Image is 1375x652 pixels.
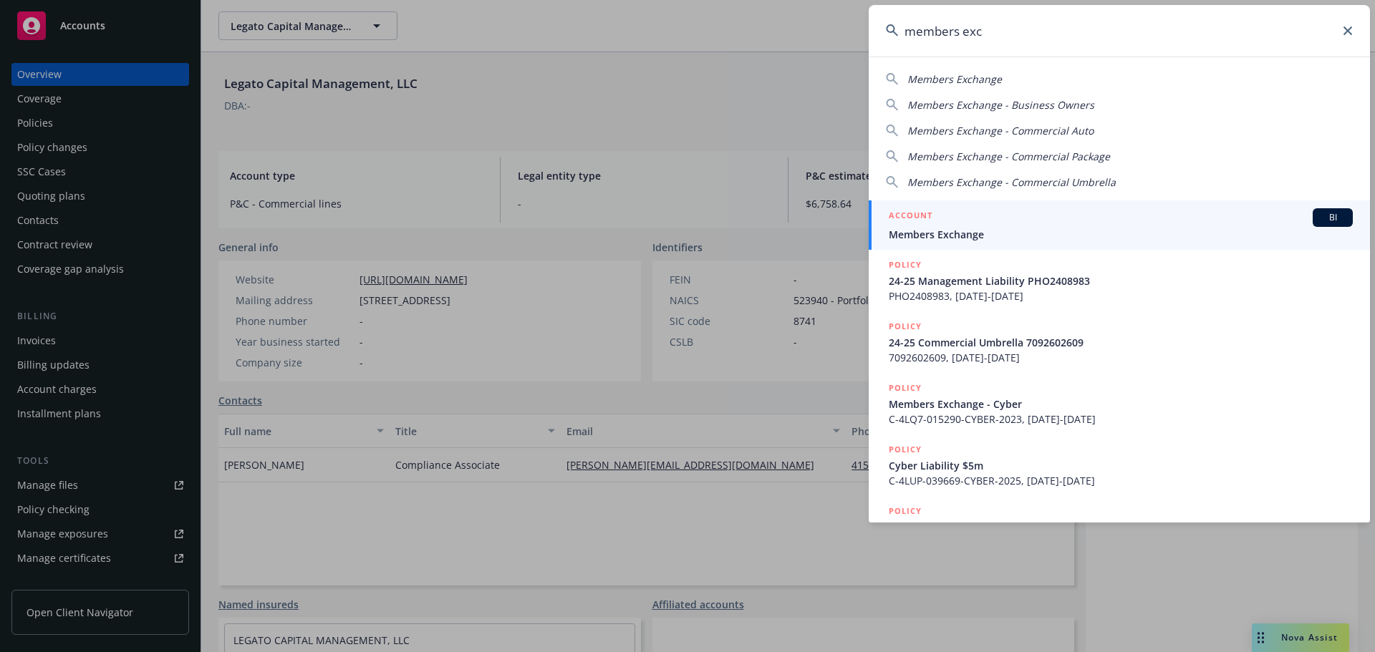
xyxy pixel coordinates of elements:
[869,496,1370,558] a: POLICYD&O/EPL
[907,98,1094,112] span: Members Exchange - Business Owners
[889,288,1353,303] span: PHO2408983, [DATE]-[DATE]
[889,273,1353,288] span: 24-25 Management Liability PHO2408983
[1318,211,1347,224] span: BI
[889,473,1353,488] span: C-4LUP-039669-CYBER-2025, [DATE]-[DATE]
[869,311,1370,373] a: POLICY24-25 Commercial Umbrella 70926026097092602609, [DATE]-[DATE]
[889,442,922,457] h5: POLICY
[889,208,932,225] h5: ACCOUNT
[869,434,1370,496] a: POLICYCyber Liability $5mC-4LUP-039669-CYBER-2025, [DATE]-[DATE]
[907,175,1116,189] span: Members Exchange - Commercial Umbrella
[869,373,1370,434] a: POLICYMembers Exchange - CyberC-4LQ7-015290-CYBER-2023, [DATE]-[DATE]
[889,319,922,334] h5: POLICY
[889,396,1353,412] span: Members Exchange - Cyber
[889,335,1353,350] span: 24-25 Commercial Umbrella 7092602609
[907,150,1110,163] span: Members Exchange - Commercial Package
[907,72,1002,86] span: Members Exchange
[869,250,1370,311] a: POLICY24-25 Management Liability PHO2408983PHO2408983, [DATE]-[DATE]
[889,412,1353,427] span: C-4LQ7-015290-CYBER-2023, [DATE]-[DATE]
[907,124,1094,137] span: Members Exchange - Commercial Auto
[889,350,1353,365] span: 7092602609, [DATE]-[DATE]
[869,5,1370,57] input: Search...
[889,258,922,272] h5: POLICY
[889,520,1353,535] span: D&O/EPL
[889,381,922,395] h5: POLICY
[889,504,922,518] h5: POLICY
[889,458,1353,473] span: Cyber Liability $5m
[889,227,1353,242] span: Members Exchange
[869,200,1370,250] a: ACCOUNTBIMembers Exchange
